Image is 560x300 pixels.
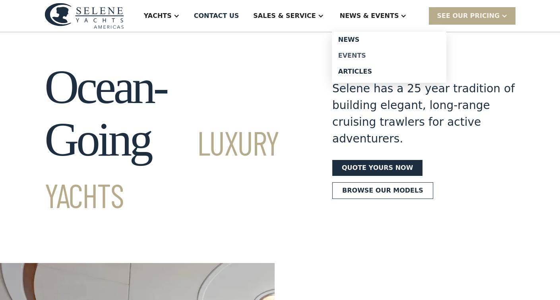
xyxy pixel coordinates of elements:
a: Articles [332,64,446,80]
a: Events [332,48,446,64]
img: logo [45,3,124,29]
div: Events [338,53,440,59]
div: Selene has a 25 year tradition of building elegant, long-range cruising trawlers for active adven... [332,80,515,147]
div: Contact US [194,11,239,21]
div: News & EVENTS [340,11,399,21]
div: Articles [338,68,440,75]
a: Quote yours now [332,160,422,176]
nav: News & EVENTS [332,32,446,83]
h1: Ocean-Going [45,61,304,218]
div: SEE Our Pricing [429,7,515,24]
a: Browse our models [332,182,433,199]
div: SEE Our Pricing [437,11,500,21]
div: Sales & Service [253,11,316,21]
a: News [332,32,446,48]
div: Yachts [144,11,172,21]
span: Luxury Yachts [45,122,279,215]
div: News [338,37,440,43]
